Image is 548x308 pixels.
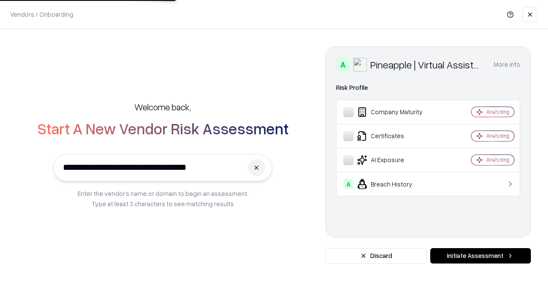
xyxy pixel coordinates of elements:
[353,58,367,71] img: Pineapple | Virtual Assistant Agency
[486,132,509,139] div: Analyzing
[325,248,427,264] button: Discard
[486,156,509,163] div: Analyzing
[10,10,73,19] p: Vendors / Onboarding
[494,57,520,72] button: More info
[77,188,248,209] p: Enter the vendor’s name or domain to begin an assessment. Type at least 3 characters to see match...
[343,155,446,165] div: AI Exposure
[370,58,483,71] div: Pineapple | Virtual Assistant Agency
[430,248,531,264] button: Initiate Assessment
[343,179,354,189] div: A
[134,101,191,113] h5: Welcome back,
[486,108,509,115] div: Analyzing
[37,120,289,137] h2: Start A New Vendor Risk Assessment
[336,58,350,71] div: A
[343,107,446,117] div: Company Maturity
[343,179,446,189] div: Breach History
[336,83,520,93] div: Risk Profile
[343,131,446,141] div: Certificates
